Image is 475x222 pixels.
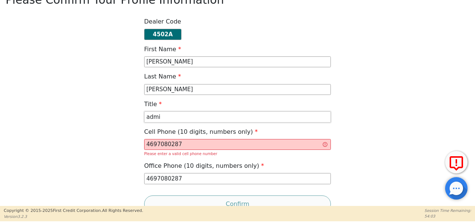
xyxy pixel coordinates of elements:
[144,101,162,108] h4: Title
[4,208,143,214] p: Copyright © 2015- 2025 First Credit Corporation.
[102,208,143,213] span: All Rights Reserved.
[425,208,471,213] p: Session Time Remaining:
[4,214,143,219] p: Version 3.2.3
[144,128,258,135] h4: Cell Phone (10 digits, numbers only)
[144,73,181,80] h4: Last Name
[144,56,331,68] input: Enter First Name
[144,162,264,169] h4: Office Phone (10 digits, numbers only)
[144,18,181,25] h4: Dealer Code
[425,213,471,219] p: 54:03
[144,84,331,95] input: Enter Last Name
[144,152,217,156] span: Please enter a valid cell phone number
[144,46,181,53] h4: First Name
[445,151,468,173] button: Report Error to FCC
[144,139,331,150] input: Enter Cell Phone
[144,173,331,184] input: Enter Office Phone
[144,111,331,123] input: Enter Title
